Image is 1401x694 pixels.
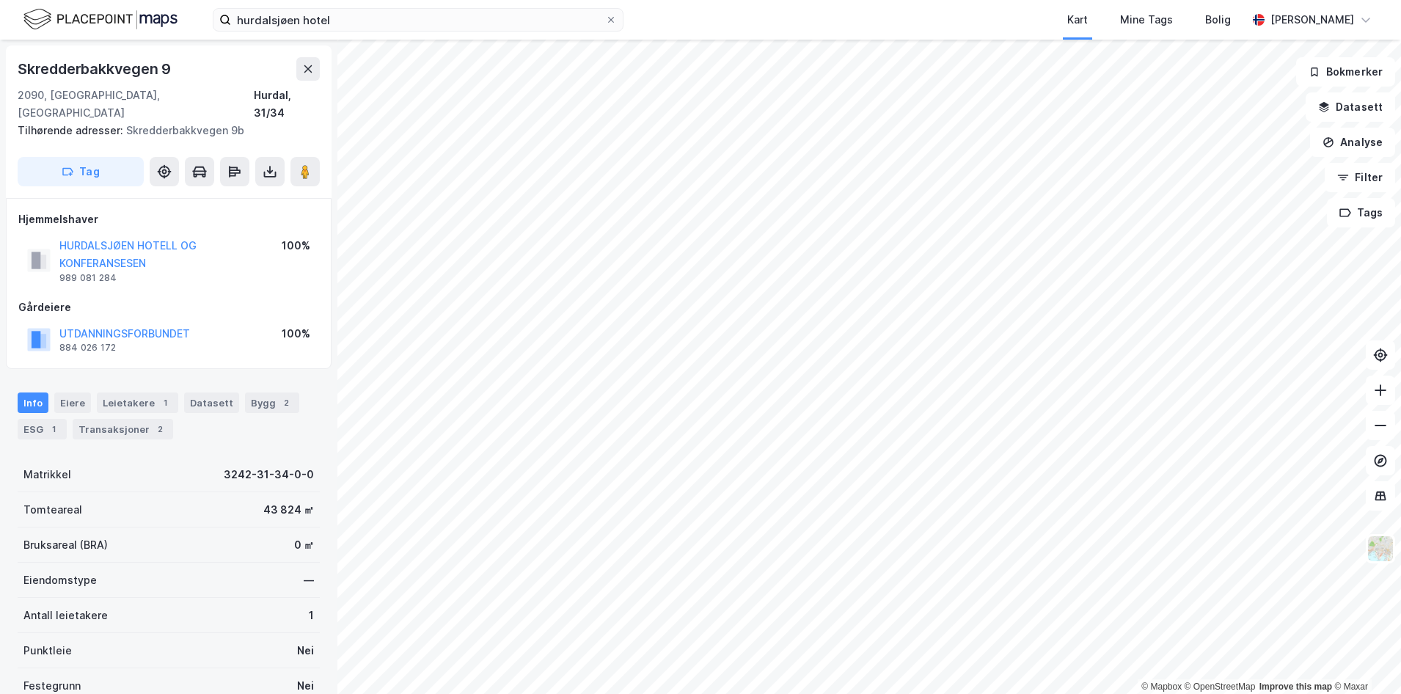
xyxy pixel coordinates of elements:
[304,571,314,589] div: —
[18,392,48,413] div: Info
[294,536,314,554] div: 0 ㎡
[309,607,314,624] div: 1
[1205,11,1231,29] div: Bolig
[282,237,310,255] div: 100%
[46,422,61,437] div: 1
[18,87,254,122] div: 2090, [GEOGRAPHIC_DATA], [GEOGRAPHIC_DATA]
[23,7,178,32] img: logo.f888ab2527a4732fd821a326f86c7f29.svg
[1120,11,1173,29] div: Mine Tags
[279,395,293,410] div: 2
[23,536,108,554] div: Bruksareal (BRA)
[153,422,167,437] div: 2
[18,419,67,439] div: ESG
[59,272,117,284] div: 989 081 284
[1310,128,1395,157] button: Analyse
[23,607,108,624] div: Antall leietakere
[18,157,144,186] button: Tag
[59,342,116,354] div: 884 026 172
[23,571,97,589] div: Eiendomstype
[23,466,71,483] div: Matrikkel
[231,9,605,31] input: Søk på adresse, matrikkel, gårdeiere, leietakere eller personer
[18,124,126,136] span: Tilhørende adresser:
[1185,682,1256,692] a: OpenStreetMap
[1270,11,1354,29] div: [PERSON_NAME]
[245,392,299,413] div: Bygg
[18,57,174,81] div: Skredderbakkvegen 9
[23,642,72,660] div: Punktleie
[297,642,314,660] div: Nei
[254,87,320,122] div: Hurdal, 31/34
[1367,535,1394,563] img: Z
[263,501,314,519] div: 43 824 ㎡
[1328,624,1401,694] iframe: Chat Widget
[158,395,172,410] div: 1
[73,419,173,439] div: Transaksjoner
[54,392,91,413] div: Eiere
[224,466,314,483] div: 3242-31-34-0-0
[18,299,319,316] div: Gårdeiere
[1327,198,1395,227] button: Tags
[18,122,308,139] div: Skredderbakkvegen 9b
[97,392,178,413] div: Leietakere
[1306,92,1395,122] button: Datasett
[1141,682,1182,692] a: Mapbox
[1067,11,1088,29] div: Kart
[1259,682,1332,692] a: Improve this map
[1328,624,1401,694] div: Kontrollprogram for chat
[184,392,239,413] div: Datasett
[23,501,82,519] div: Tomteareal
[1325,163,1395,192] button: Filter
[18,211,319,228] div: Hjemmelshaver
[1296,57,1395,87] button: Bokmerker
[282,325,310,343] div: 100%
